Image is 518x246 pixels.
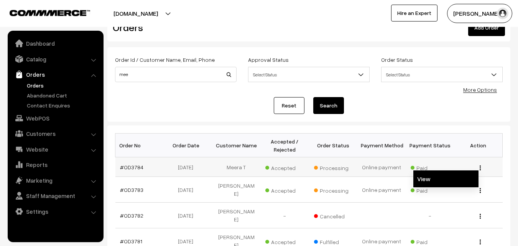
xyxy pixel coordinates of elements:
span: Accepted [265,236,304,246]
span: Processing [314,162,352,172]
span: Select Status [248,67,370,82]
a: Reports [10,158,101,172]
a: Website [10,142,101,156]
th: Payment Status [406,134,454,157]
a: Reset [274,97,304,114]
button: Search [313,97,344,114]
span: Accepted [265,162,304,172]
span: Select Status [248,68,369,81]
a: #OD3781 [120,238,142,244]
td: [DATE] [164,157,212,177]
td: - [260,203,309,228]
td: [PERSON_NAME] [212,177,260,203]
span: Paid [411,185,449,195]
span: Select Status [381,67,503,82]
h2: Orders [113,21,236,33]
label: Order Id / Customer Name, Email, Phone [115,56,215,64]
a: Add Order [468,19,505,36]
label: Order Status [381,56,413,64]
label: Approval Status [248,56,289,64]
span: Accepted [265,185,304,195]
a: Orders [25,81,101,89]
span: Paid [411,162,449,172]
a: COMMMERCE [10,8,77,17]
a: WebPOS [10,111,101,125]
th: Accepted / Rejected [260,134,309,157]
button: [DOMAIN_NAME] [87,4,185,23]
a: Settings [10,205,101,218]
td: - [406,203,454,228]
a: Dashboard [10,36,101,50]
td: Meera T [212,157,260,177]
a: Contact Enquires [25,101,101,109]
a: Abandoned Cart [25,91,101,99]
img: Menu [480,188,481,193]
td: [DATE] [164,203,212,228]
a: Hire an Expert [391,5,437,21]
a: #OD3784 [120,164,143,170]
span: Cancelled [314,210,352,220]
th: Action [454,134,502,157]
a: Staff Management [10,189,101,203]
a: Orders [10,68,101,81]
a: View [413,170,479,187]
a: Catalog [10,52,101,66]
a: Marketing [10,173,101,187]
span: Fulfilled [314,236,352,246]
img: COMMMERCE [10,10,90,16]
a: #OD3783 [120,187,143,193]
td: [PERSON_NAME] [212,203,260,228]
img: Menu [480,214,481,219]
th: Order Status [309,134,357,157]
img: Menu [480,239,481,244]
img: Menu [480,165,481,170]
span: Select Status [382,68,502,81]
th: Payment Method [357,134,406,157]
td: Online payment [357,177,406,203]
th: Customer Name [212,134,260,157]
img: user [497,8,508,19]
th: Order No [115,134,164,157]
a: #OD3782 [120,212,143,219]
td: [DATE] [164,177,212,203]
th: Order Date [164,134,212,157]
td: Online payment [357,157,406,177]
a: Customers [10,127,101,140]
input: Order Id / Customer Name / Customer Email / Customer Phone [115,67,237,82]
button: [PERSON_NAME] [447,4,512,23]
a: More Options [463,86,497,93]
span: Processing [314,185,352,195]
span: Paid [411,236,449,246]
